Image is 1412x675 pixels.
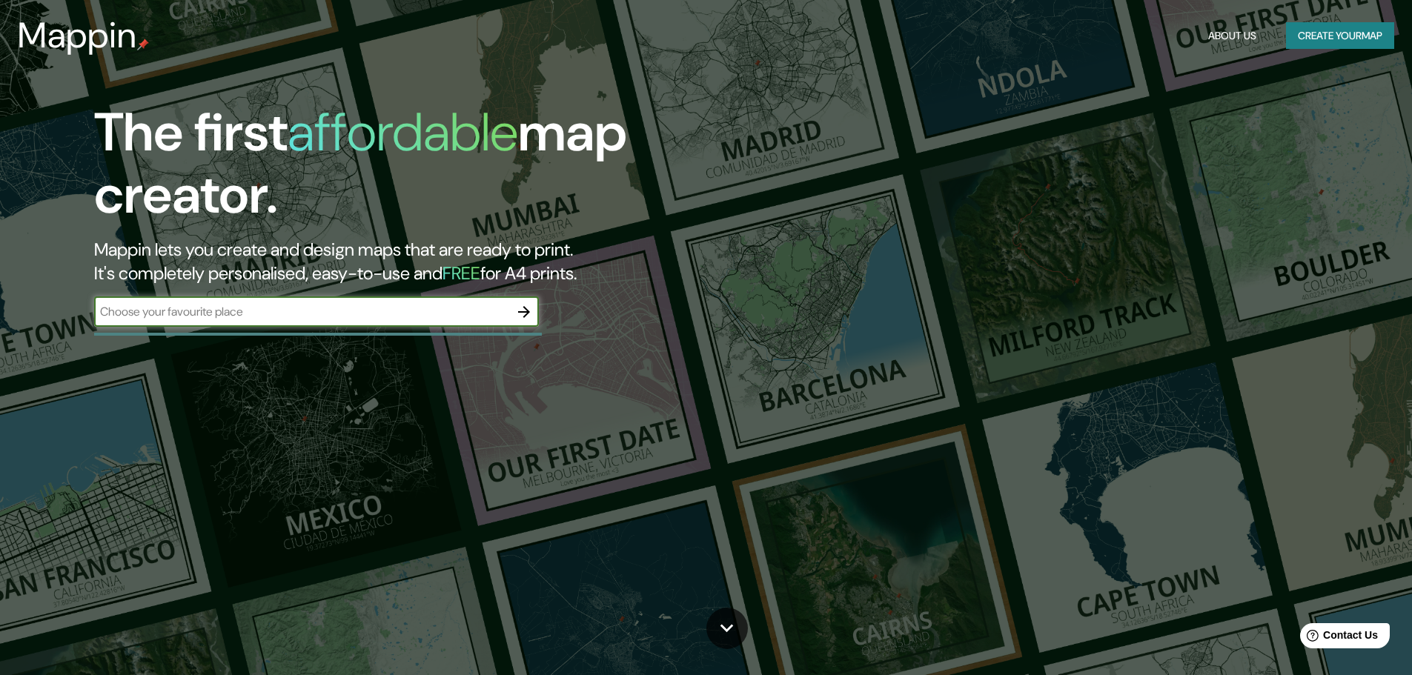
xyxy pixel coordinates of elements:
img: mappin-pin [137,39,149,50]
h1: affordable [288,98,518,167]
h3: Mappin [18,15,137,56]
button: Create yourmap [1286,22,1394,50]
button: About Us [1202,22,1262,50]
input: Choose your favourite place [94,303,509,320]
h2: Mappin lets you create and design maps that are ready to print. It's completely personalised, eas... [94,238,801,285]
h1: The first map creator. [94,102,801,238]
iframe: Help widget launcher [1280,617,1396,659]
h5: FREE [443,262,480,285]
